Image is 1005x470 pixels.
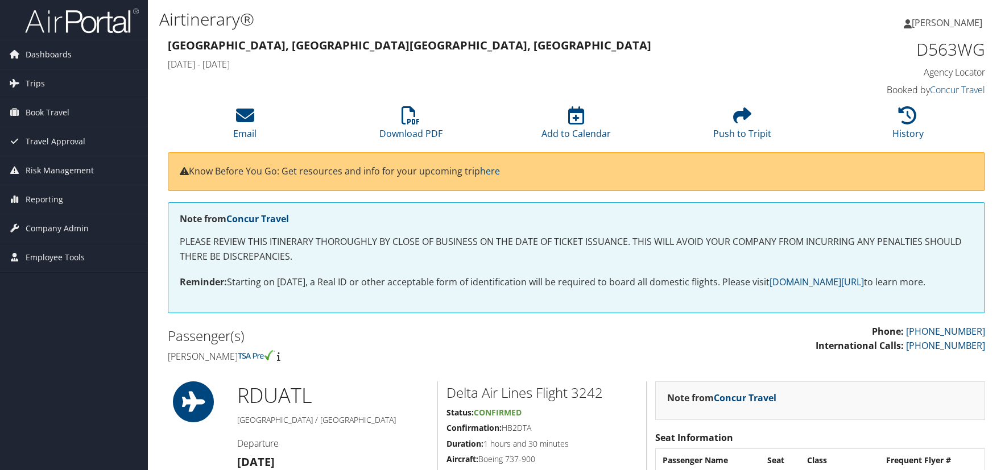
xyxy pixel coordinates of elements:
[714,392,776,404] a: Concur Travel
[26,156,94,185] span: Risk Management
[713,113,771,140] a: Push to Tripit
[446,383,638,402] h2: Delta Air Lines Flight 3242
[906,325,985,338] a: [PHONE_NUMBER]
[237,414,429,426] h5: [GEOGRAPHIC_DATA] / [GEOGRAPHIC_DATA]
[237,381,429,410] h1: RDU ATL
[816,339,904,352] strong: International Calls:
[26,98,69,127] span: Book Travel
[237,437,429,450] h4: Departure
[379,113,442,140] a: Download PDF
[446,438,638,450] h5: 1 hours and 30 minutes
[26,127,85,156] span: Travel Approval
[180,235,973,264] p: PLEASE REVIEW THIS ITINERARY THOROUGHLY BY CLOSE OF BUSINESS ON THE DATE OF TICKET ISSUANCE. THIS...
[168,58,776,70] h4: [DATE] - [DATE]
[26,69,45,98] span: Trips
[180,276,227,288] strong: Reminder:
[159,7,716,31] h1: Airtinerary®
[180,164,973,179] p: Know Before You Go: Get resources and info for your upcoming trip
[474,407,522,418] span: Confirmed
[168,38,651,53] strong: [GEOGRAPHIC_DATA], [GEOGRAPHIC_DATA] [GEOGRAPHIC_DATA], [GEOGRAPHIC_DATA]
[26,40,72,69] span: Dashboards
[180,275,973,290] p: Starting on [DATE], a Real ID or other acceptable form of identification will be required to boar...
[912,16,982,29] span: [PERSON_NAME]
[906,339,985,352] a: [PHONE_NUMBER]
[180,213,289,225] strong: Note from
[872,325,904,338] strong: Phone:
[26,185,63,214] span: Reporting
[446,454,638,465] h5: Boeing 737-900
[446,422,502,433] strong: Confirmation:
[904,6,994,40] a: [PERSON_NAME]
[233,113,257,140] a: Email
[168,350,568,363] h4: [PERSON_NAME]
[446,422,638,434] h5: HB2DTA
[168,326,568,346] h2: Passenger(s)
[446,407,474,418] strong: Status:
[226,213,289,225] a: Concur Travel
[25,7,139,34] img: airportal-logo.png
[237,454,275,469] strong: [DATE]
[770,276,864,288] a: [DOMAIN_NAME][URL]
[655,431,733,444] strong: Seat Information
[480,165,500,177] a: here
[667,392,776,404] strong: Note from
[930,84,985,96] a: Concur Travel
[238,350,275,360] img: tsa-precheck.png
[793,38,985,61] h1: D563WG
[446,438,483,449] strong: Duration:
[541,113,611,140] a: Add to Calendar
[793,84,985,96] h4: Booked by
[446,454,478,464] strong: Aircraft:
[26,214,89,243] span: Company Admin
[26,243,85,272] span: Employee Tools
[793,66,985,78] h4: Agency Locator
[892,113,924,140] a: History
